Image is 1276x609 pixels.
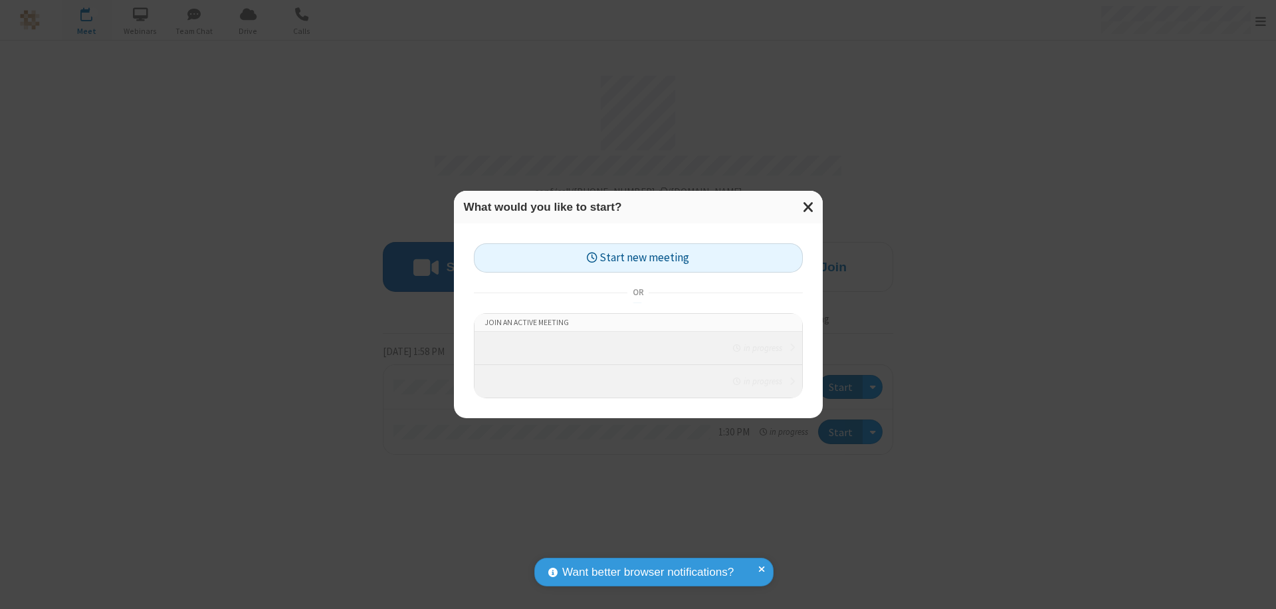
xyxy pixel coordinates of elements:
button: Close modal [795,191,823,223]
button: Start new meeting [474,243,803,273]
li: Join an active meeting [475,314,802,331]
em: in progress [733,375,782,388]
h3: What would you like to start? [464,201,813,213]
span: or [627,284,649,303]
span: Want better browser notifications? [562,564,734,581]
em: in progress [733,342,782,354]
